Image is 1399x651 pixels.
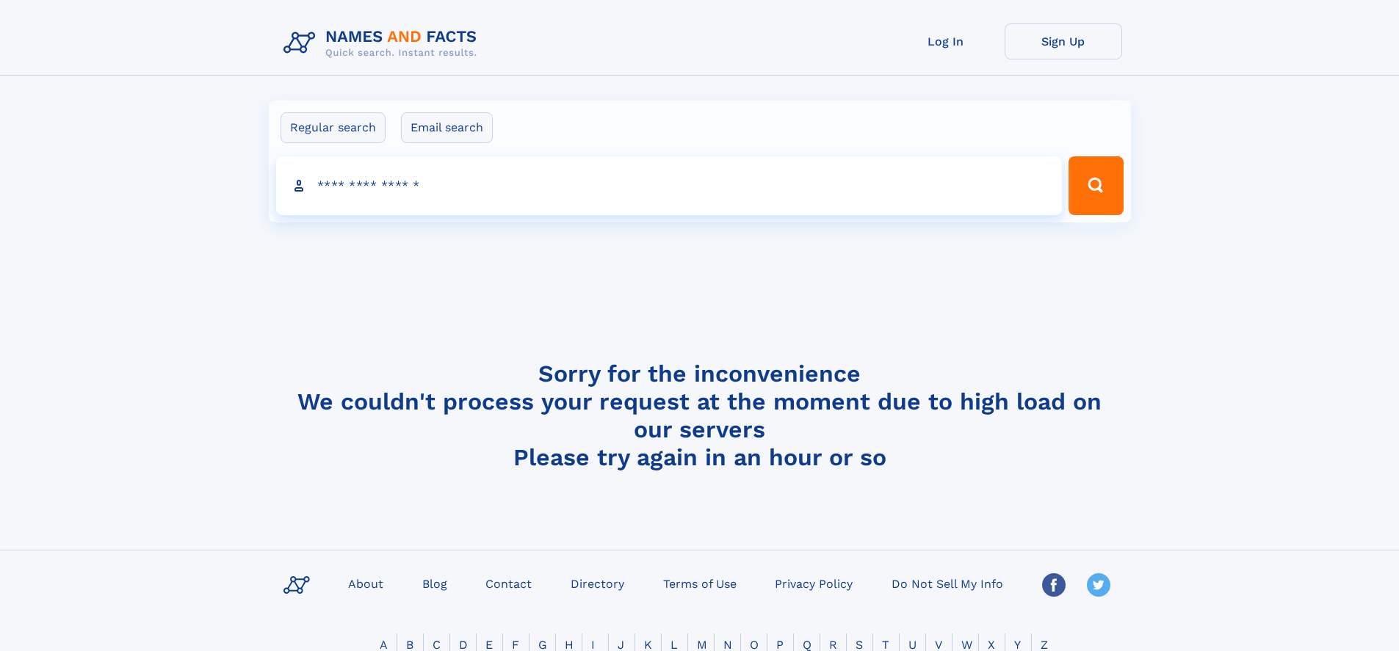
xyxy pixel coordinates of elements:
img: Facebook [1042,573,1066,597]
a: Terms of Use [657,572,742,594]
a: Log In [887,23,1005,59]
h4: Sorry for the inconvenience We couldn't process your request at the moment due to high load on ou... [278,360,1122,471]
a: Contact [480,572,538,594]
input: search input [276,156,1063,215]
a: Sign Up [1005,23,1122,59]
img: Twitter [1087,573,1110,597]
button: Search Button [1069,156,1123,215]
a: About [342,572,389,594]
a: Privacy Policy [769,572,858,594]
a: Do Not Sell My Info [886,572,1009,594]
img: Logo Names and Facts [278,23,489,63]
a: Blog [416,572,453,594]
label: Regular search [281,112,386,143]
a: Directory [565,572,630,594]
label: Email search [401,112,493,143]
